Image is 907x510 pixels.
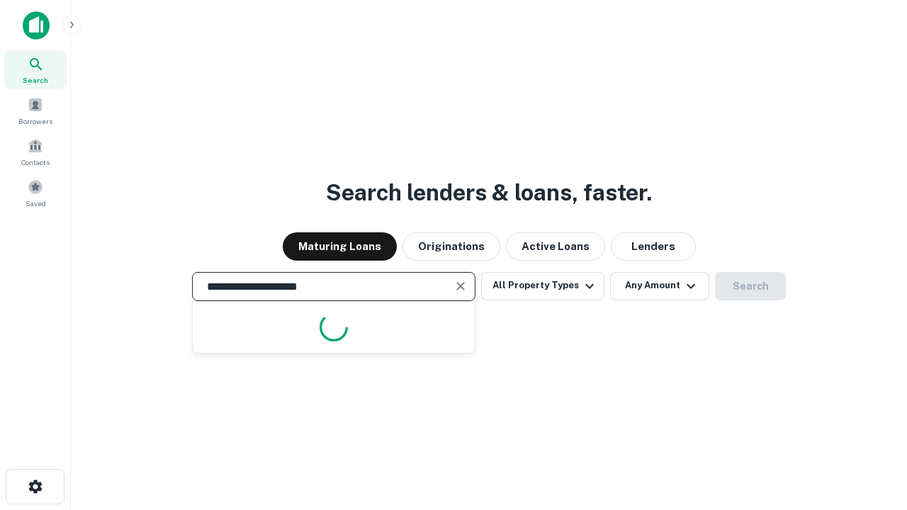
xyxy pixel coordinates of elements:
[26,198,46,209] span: Saved
[402,232,500,261] button: Originations
[18,115,52,127] span: Borrowers
[836,397,907,465] iframe: Chat Widget
[611,232,696,261] button: Lenders
[451,276,471,296] button: Clear
[4,132,67,171] a: Contacts
[481,272,604,300] button: All Property Types
[4,50,67,89] a: Search
[506,232,605,261] button: Active Loans
[610,272,709,300] button: Any Amount
[23,74,48,86] span: Search
[4,91,67,130] a: Borrowers
[283,232,397,261] button: Maturing Loans
[23,11,50,40] img: capitalize-icon.png
[4,174,67,212] a: Saved
[326,176,652,210] h3: Search lenders & loans, faster.
[21,157,50,168] span: Contacts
